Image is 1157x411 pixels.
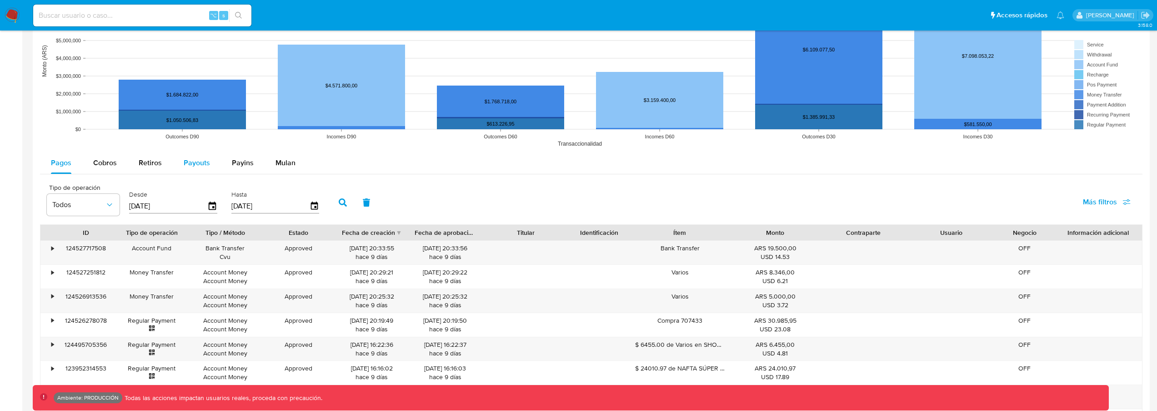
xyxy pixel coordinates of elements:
span: 3.158.0 [1138,21,1152,29]
p: kevin.palacios@mercadolibre.com [1086,11,1137,20]
button: search-icon [229,9,248,22]
p: Todas las acciones impactan usuarios reales, proceda con precaución. [122,394,322,402]
a: Salir [1141,10,1150,20]
a: Notificaciones [1057,11,1064,19]
input: Buscar usuario o caso... [33,10,251,21]
span: Accesos rápidos [997,10,1047,20]
p: Ambiente: PRODUCCIÓN [57,396,119,400]
span: ⌥ [210,11,217,20]
span: s [222,11,225,20]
